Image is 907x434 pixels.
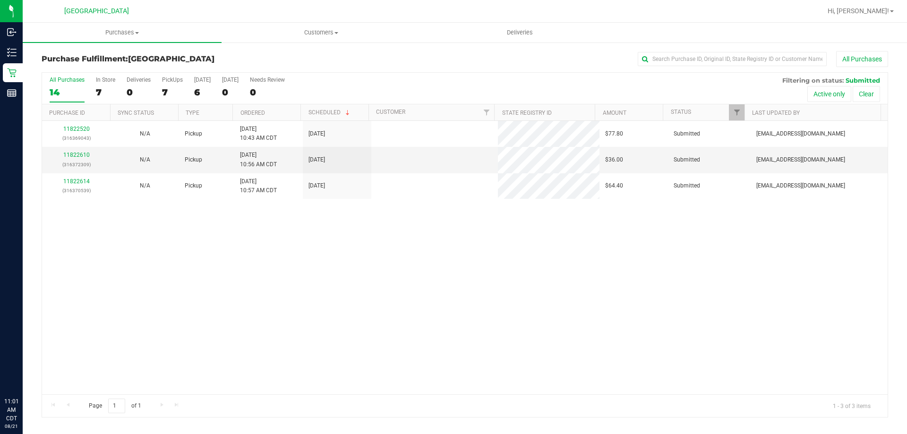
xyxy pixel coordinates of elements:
[7,88,17,98] inline-svg: Reports
[674,155,700,164] span: Submitted
[127,87,151,98] div: 0
[63,152,90,158] a: 11822610
[308,129,325,138] span: [DATE]
[185,155,202,164] span: Pickup
[128,54,214,63] span: [GEOGRAPHIC_DATA]
[140,182,150,189] span: Not Applicable
[250,77,285,83] div: Needs Review
[48,134,105,143] p: (316369043)
[222,23,420,43] a: Customers
[28,357,39,368] iframe: Resource center unread badge
[240,110,265,116] a: Ordered
[828,7,889,15] span: Hi, [PERSON_NAME]!
[846,77,880,84] span: Submitted
[194,87,211,98] div: 6
[605,181,623,190] span: $64.40
[162,87,183,98] div: 7
[7,48,17,57] inline-svg: Inventory
[222,77,239,83] div: [DATE]
[308,181,325,190] span: [DATE]
[48,186,105,195] p: (316370539)
[420,23,619,43] a: Deliveries
[752,110,800,116] a: Last Updated By
[162,77,183,83] div: PickUps
[96,87,115,98] div: 7
[756,129,845,138] span: [EMAIL_ADDRESS][DOMAIN_NAME]
[50,87,85,98] div: 14
[222,28,420,37] span: Customers
[108,399,125,413] input: 1
[185,181,202,190] span: Pickup
[638,52,827,66] input: Search Purchase ID, Original ID, State Registry ID or Customer Name...
[96,77,115,83] div: In Store
[240,177,277,195] span: [DATE] 10:57 AM CDT
[63,126,90,132] a: 11822520
[23,28,222,37] span: Purchases
[140,130,150,137] span: Not Applicable
[853,86,880,102] button: Clear
[140,181,150,190] button: N/A
[807,86,851,102] button: Active only
[42,55,324,63] h3: Purchase Fulfillment:
[118,110,154,116] a: Sync Status
[729,104,744,120] a: Filter
[23,23,222,43] a: Purchases
[671,109,691,115] a: Status
[81,399,149,413] span: Page of 1
[502,110,552,116] a: State Registry ID
[7,68,17,77] inline-svg: Retail
[186,110,199,116] a: Type
[782,77,844,84] span: Filtering on status:
[605,155,623,164] span: $36.00
[222,87,239,98] div: 0
[494,28,546,37] span: Deliveries
[605,129,623,138] span: $77.80
[185,129,202,138] span: Pickup
[140,155,150,164] button: N/A
[240,151,277,169] span: [DATE] 10:56 AM CDT
[194,77,211,83] div: [DATE]
[50,77,85,83] div: All Purchases
[4,423,18,430] p: 08/21
[308,155,325,164] span: [DATE]
[48,160,105,169] p: (316372309)
[603,110,626,116] a: Amount
[756,181,845,190] span: [EMAIL_ADDRESS][DOMAIN_NAME]
[825,399,878,413] span: 1 - 3 of 3 items
[127,77,151,83] div: Deliveries
[479,104,494,120] a: Filter
[376,109,405,115] a: Customer
[140,129,150,138] button: N/A
[250,87,285,98] div: 0
[836,51,888,67] button: All Purchases
[4,397,18,423] p: 11:01 AM CDT
[63,178,90,185] a: 11822614
[49,110,85,116] a: Purchase ID
[674,129,700,138] span: Submitted
[240,125,277,143] span: [DATE] 10:43 AM CDT
[308,109,351,116] a: Scheduled
[674,181,700,190] span: Submitted
[9,358,38,387] iframe: Resource center
[7,27,17,37] inline-svg: Inbound
[140,156,150,163] span: Not Applicable
[756,155,845,164] span: [EMAIL_ADDRESS][DOMAIN_NAME]
[64,7,129,15] span: [GEOGRAPHIC_DATA]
